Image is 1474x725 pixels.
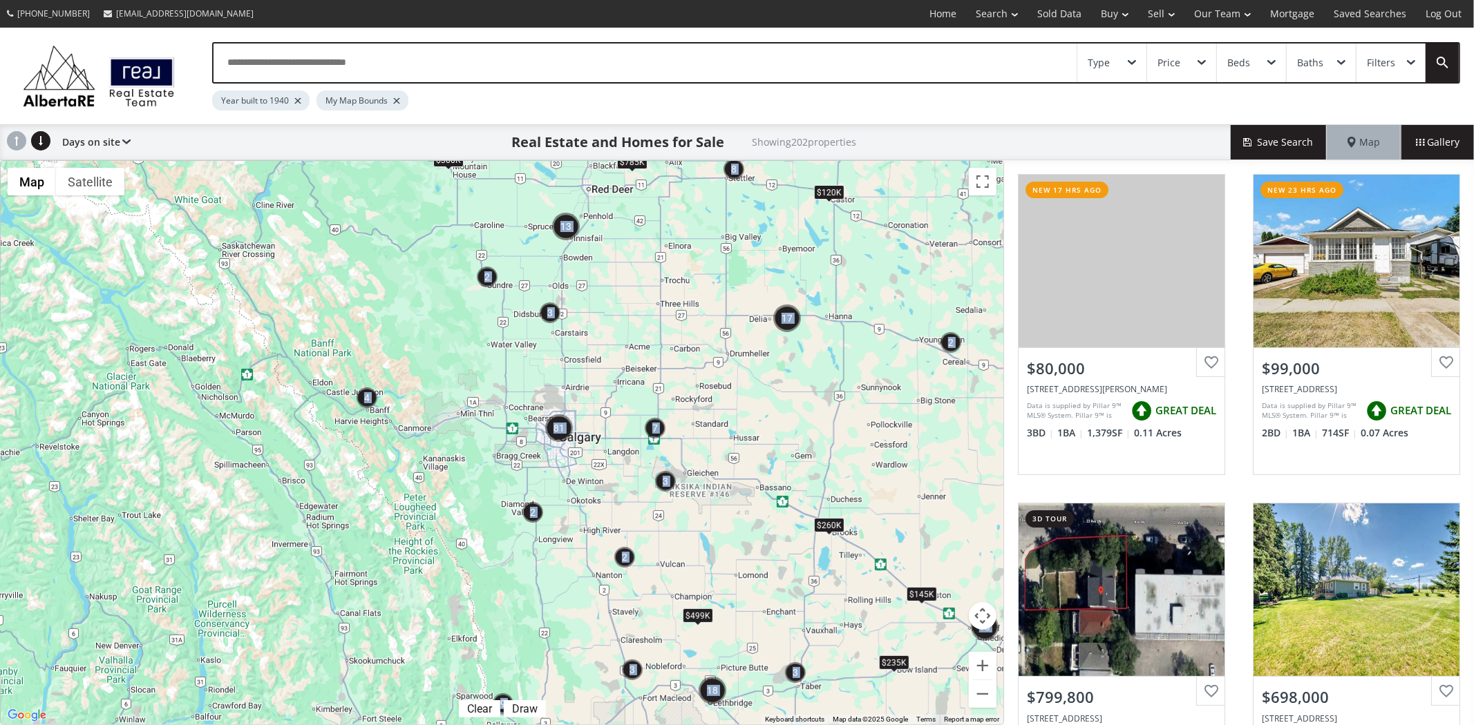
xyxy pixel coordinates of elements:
span: 0.07 Acres [1361,426,1408,440]
img: rating icon [1128,397,1155,425]
span: [PHONE_NUMBER] [17,8,90,19]
div: 4709 47 Street, Stettler, AB T0C 2L2 [1027,383,1216,395]
div: 3 [785,662,806,683]
button: Zoom out [969,680,996,708]
div: 2 [941,332,961,353]
div: 18 [699,677,726,704]
span: 0.11 Acres [1134,426,1182,440]
div: 1172 Elm Street SE, Medicine Hat, AB T1A 1C5 [1262,383,1451,395]
div: 3 [622,659,643,680]
span: GREAT DEAL [1155,403,1216,418]
div: $785K [617,155,648,169]
div: 81 [545,414,573,442]
div: $799,800 [1027,686,1216,708]
div: 1625 23 Avenue SW, Calgary, AB T2T 0V1 [1027,713,1216,724]
img: Google [4,706,50,724]
button: Show satellite imagery [56,168,124,195]
span: 2 BD [1262,426,1289,440]
div: $260K [814,518,844,532]
span: GREAT DEAL [1390,403,1451,418]
button: Toggle fullscreen view [969,168,996,195]
a: new 17 hrs ago$80,000[STREET_ADDRESS][PERSON_NAME]Data is supplied by Pillar 9™ MLS® System. Pill... [1004,160,1239,489]
div: 18 [971,613,999,641]
a: Terms [916,715,936,723]
div: $499K [682,608,712,623]
span: 3 BD [1027,426,1054,440]
a: new 23 hrs ago$99,000[STREET_ADDRESS]Data is supplied by Pillar 9™ MLS® System. Pillar 9™ is the ... [1239,160,1474,489]
div: Clear [464,702,495,715]
img: Logo [16,41,182,110]
div: Type [1088,58,1110,68]
div: 8 [724,159,744,180]
span: 714 SF [1322,426,1357,440]
div: 2 [522,502,543,523]
div: Days on site [55,125,131,159]
div: Beds [1227,58,1250,68]
img: rating icon [1363,397,1390,425]
span: [EMAIL_ADDRESS][DOMAIN_NAME] [116,8,254,19]
div: Draw [509,702,541,715]
div: 2 [614,547,635,568]
div: My Map Bounds [316,90,408,110]
button: Show street map [8,168,56,195]
div: $145K [906,587,936,601]
div: $300K [433,153,464,167]
h1: Real Estate and Homes for Sale [512,133,725,152]
span: 1 BA [1292,426,1319,440]
h2: Showing 202 properties [753,137,857,147]
div: Map [1327,125,1401,159]
span: 1 BA [1057,426,1084,440]
button: Keyboard shortcuts [765,715,824,724]
div: 4 [357,387,377,408]
div: $80,000 [1027,358,1216,379]
button: Save Search [1231,125,1327,159]
div: 2 [477,267,498,287]
div: $698,000 [1262,686,1451,708]
span: Gallery [1416,135,1459,149]
div: Data is supplied by Pillar 9™ MLS® System. Pillar 9™ is the owner of the copyright in its MLS® Sy... [1027,400,1124,421]
div: 3 [655,471,676,492]
a: Open this area in Google Maps (opens a new window) [4,706,50,724]
div: Click to clear. [459,702,500,715]
div: 3 [540,302,560,323]
div: $235K [878,655,909,670]
div: 9 [493,693,513,714]
button: Zoom in [969,652,996,679]
div: Year built to 1940 [212,90,310,110]
div: Gallery [1401,125,1474,159]
div: 7 [645,418,665,438]
div: 17 [773,304,801,332]
div: Price [1158,58,1180,68]
div: Filters [1367,58,1395,68]
a: Report a map error [944,715,999,723]
button: Map camera controls [969,602,996,630]
div: $120K [813,185,844,200]
div: $99,000 [1262,358,1451,379]
div: 13 [552,213,580,240]
div: Data is supplied by Pillar 9™ MLS® System. Pillar 9™ is the owner of the copyright in its MLS® Sy... [1262,400,1359,421]
span: Map [1348,135,1381,149]
div: 520 Royalite Way SE, Diamond Valley, AB T0L 2A0 [1262,713,1451,724]
span: Map data ©2025 Google [833,715,908,723]
div: Click to draw. [504,702,546,715]
a: [EMAIL_ADDRESS][DOMAIN_NAME] [97,1,261,26]
span: 1,379 SF [1087,426,1131,440]
div: Baths [1297,58,1323,68]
